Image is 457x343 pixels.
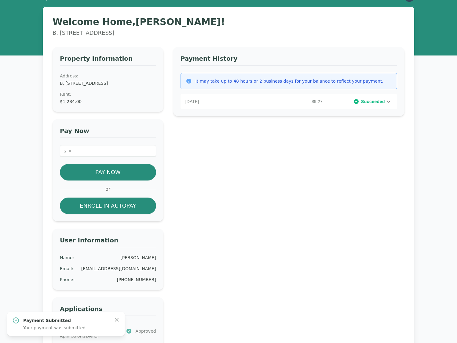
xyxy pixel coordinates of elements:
p: B, [STREET_ADDRESS] [53,29,404,37]
h3: Payment History [181,54,397,66]
dd: B, [STREET_ADDRESS] [60,80,156,86]
h3: Pay Now [60,127,156,138]
h3: User Information [60,236,156,247]
div: Email : [60,266,73,272]
div: [PHONE_NUMBER] [117,277,156,283]
p: Payment Submitted [23,317,109,323]
h1: Welcome Home, [PERSON_NAME] ! [53,16,404,27]
h3: Applications [60,305,156,316]
span: or [103,185,114,193]
button: Pay Now [60,164,156,180]
div: [PERSON_NAME] [120,255,156,261]
div: Name : [60,255,74,261]
div: It may take up to 48 hours or 2 business days for your balance to reflect your payment. [196,78,383,84]
div: [DATE]$9.27Succeeded [181,94,397,109]
div: Phone : [60,277,75,283]
button: Enroll in Autopay [60,198,156,214]
p: Your payment was submitted [23,325,109,331]
h3: Property Information [60,54,156,66]
dd: $1,234.00 [60,98,156,105]
div: [EMAIL_ADDRESS][DOMAIN_NAME] [81,266,156,272]
span: Approved [136,328,156,334]
p: Applied on: [DATE] [60,333,119,339]
dt: Rent : [60,91,156,97]
span: Succeeded [361,98,385,105]
p: $9.27 [255,98,325,105]
dt: Address: [60,73,156,79]
p: [DATE] [185,98,255,105]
